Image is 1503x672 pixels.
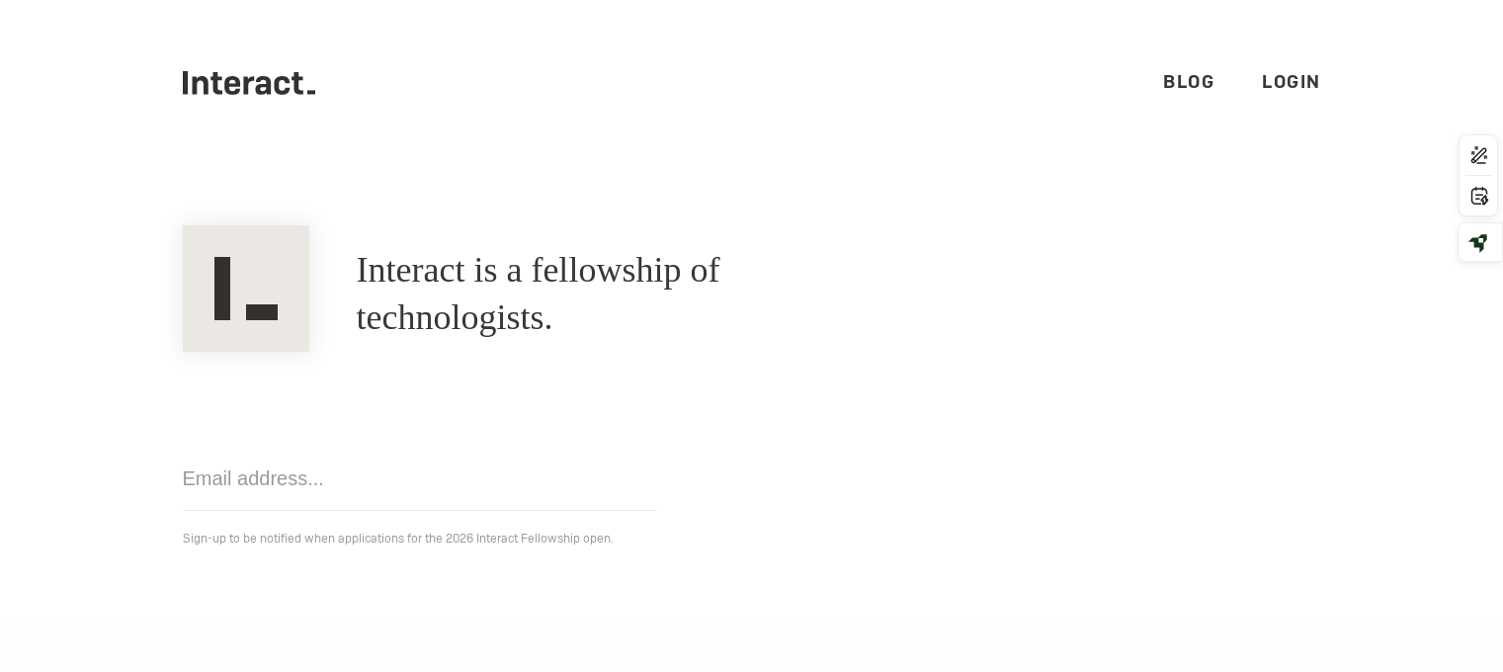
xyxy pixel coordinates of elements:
h1: Interact is a fellowship of technologists. [357,247,890,342]
a: Blog [1163,70,1214,93]
a: Login [1262,70,1321,93]
img: Interact Logo [183,225,309,352]
input: Email address... [183,447,657,511]
p: Sign-up to be notified when applications for the 2026 Interact Fellowship open. [183,527,1321,550]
